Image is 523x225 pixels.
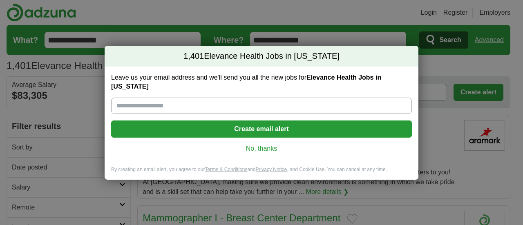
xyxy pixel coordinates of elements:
button: Create email alert [111,120,412,138]
label: Leave us your email address and we'll send you all the new jobs for [111,73,412,91]
span: 1,401 [183,51,204,62]
div: By creating an email alert, you agree to our and , and Cookie Use. You can cancel at any time. [105,166,418,180]
a: Privacy Notice [256,167,287,172]
h2: Elevance Health Jobs in [US_STATE] [105,46,418,67]
a: Terms & Conditions [205,167,247,172]
a: No, thanks [118,144,405,153]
